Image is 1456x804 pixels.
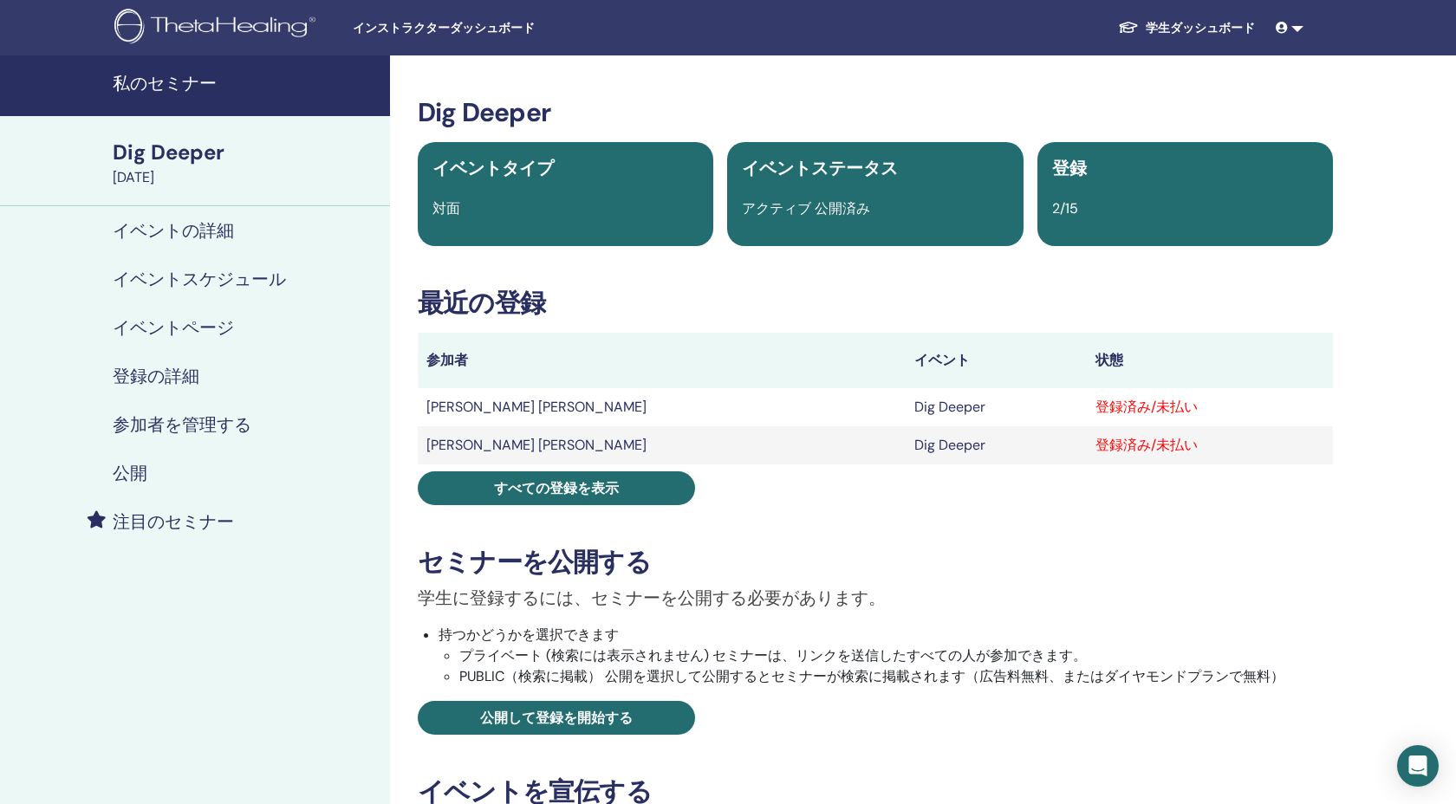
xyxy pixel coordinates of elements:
[459,666,1333,687] li: PUBLIC（検索に掲載） 公開を選択して公開するとセミナーが検索に掲載されます（広告料無料、またはダイヤモンドプランで無料）
[113,269,286,289] h4: イベントスケジュール
[418,547,1333,578] h3: セミナーを公開する
[113,220,234,241] h4: イベントの詳細
[906,333,1088,388] th: イベント
[418,471,695,505] a: すべての登録を表示
[113,138,380,167] div: Dig Deeper
[418,288,1333,319] h3: 最近の登録
[418,426,906,464] td: [PERSON_NAME] [PERSON_NAME]
[480,709,633,727] span: 公開して登録を開始する
[1397,745,1439,787] div: Open Intercom Messenger
[353,19,613,37] span: インストラクターダッシュボード
[432,157,554,179] span: イベントタイプ
[1087,333,1333,388] th: 状態
[432,199,460,217] span: 対面
[906,388,1088,426] td: Dig Deeper
[113,463,147,483] h4: 公開
[1118,20,1139,35] img: graduation-cap-white.svg
[742,199,870,217] span: アクティブ 公開済み
[113,73,380,94] h4: 私のセミナー
[113,167,380,188] div: [DATE]
[418,585,1333,611] p: 学生に登録するには、セミナーを公開する必要があります。
[1104,12,1269,44] a: 学生ダッシュボード
[494,479,619,497] span: すべての登録を表示
[113,414,251,435] h4: 参加者を管理する
[459,645,1333,666] li: プライベート (検索には表示されません) セミナーは、リンクを送信したすべての人が参加できます。
[906,426,1088,464] td: Dig Deeper
[113,511,234,532] h4: 注目のセミナー
[1052,199,1078,217] span: 2/15
[1095,397,1324,418] div: 登録済み/未払い
[418,97,1333,128] h3: Dig Deeper
[1095,435,1324,456] div: 登録済み/未払い
[418,388,906,426] td: [PERSON_NAME] [PERSON_NAME]
[102,138,390,188] a: Dig Deeper[DATE]
[418,701,695,735] a: 公開して登録を開始する
[113,317,234,338] h4: イベントページ
[114,9,322,48] img: logo.png
[1052,157,1087,179] span: 登録
[742,157,898,179] span: イベントステータス
[439,625,1333,687] li: 持つかどうかを選択できます
[418,333,906,388] th: 参加者
[113,366,199,386] h4: 登録の詳細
